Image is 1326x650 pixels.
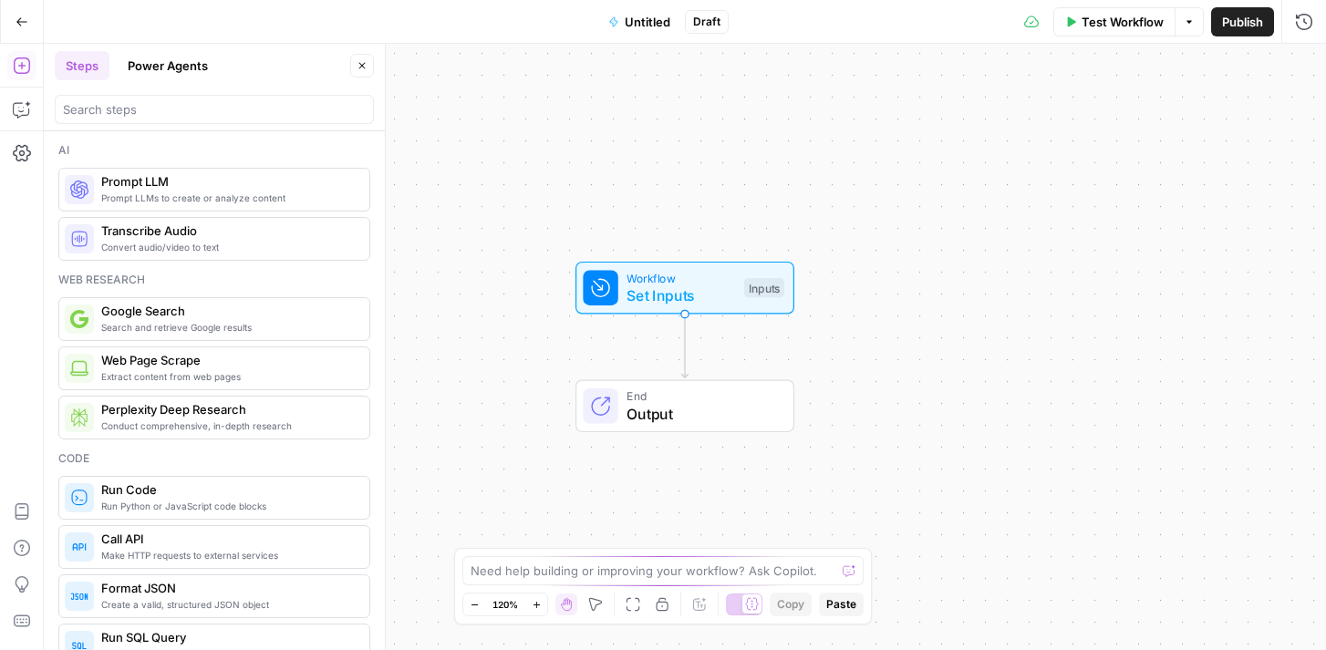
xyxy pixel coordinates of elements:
span: Extract content from web pages [101,369,355,384]
span: Paste [826,596,856,613]
div: Web research [58,272,370,288]
span: Format JSON [101,579,355,597]
span: End [627,387,775,405]
span: Make HTTP requests to external services [101,548,355,562]
button: Copy [770,593,812,616]
button: Untitled [597,7,681,36]
span: Draft [693,14,720,30]
button: Publish [1211,7,1274,36]
span: Test Workflow [1082,13,1164,31]
span: Create a valid, structured JSON object [101,597,355,612]
span: Conduct comprehensive, in-depth research [101,418,355,433]
span: Run Python or JavaScript code blocks [101,499,355,513]
input: Search steps [63,100,366,119]
div: EndOutput [515,380,855,433]
button: Steps [55,51,109,80]
span: Transcribe Audio [101,222,355,240]
div: WorkflowSet InputsInputs [515,262,855,315]
span: Untitled [625,13,670,31]
div: Inputs [744,278,784,298]
span: Output [627,403,775,425]
span: Run SQL Query [101,628,355,646]
span: Convert audio/video to text [101,240,355,254]
g: Edge from start to end [681,315,688,378]
div: Code [58,450,370,467]
span: Call API [101,530,355,548]
div: Ai [58,142,370,159]
span: Run Code [101,480,355,499]
span: Workflow [627,269,735,286]
span: Web Page Scrape [101,351,355,369]
button: Power Agents [117,51,219,80]
span: Publish [1222,13,1263,31]
span: Perplexity Deep Research [101,400,355,418]
span: Search and retrieve Google results [101,320,355,335]
span: Set Inputs [627,284,735,306]
span: 120% [492,597,518,612]
span: Prompt LLM [101,172,355,191]
span: Google Search [101,302,355,320]
span: Prompt LLMs to create or analyze content [101,191,355,205]
button: Test Workflow [1053,7,1175,36]
button: Paste [819,593,864,616]
span: Copy [777,596,804,613]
